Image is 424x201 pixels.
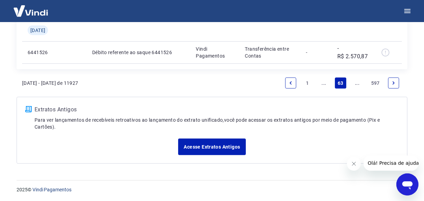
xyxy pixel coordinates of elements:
a: Next page [388,78,399,89]
iframe: Fechar mensagem [347,157,361,171]
p: - [306,49,326,56]
a: Acesse Extratos Antigos [178,139,245,155]
p: Transferência entre Contas [245,46,295,59]
p: Vindi Pagamentos [196,46,234,59]
a: Jump forward [352,78,363,89]
p: 2025 © [17,186,407,193]
p: [DATE] - [DATE] de 11927 [22,80,78,87]
a: Page 1 [302,78,313,89]
a: Page 63 is your current page [335,78,346,89]
span: Olá! Precisa de ajuda? [4,5,58,10]
ul: Pagination [282,75,402,91]
a: Previous page [285,78,296,89]
a: Vindi Pagamentos [32,187,71,192]
a: Jump backward [318,78,329,89]
p: 6441526 [28,49,54,56]
a: Page 597 [368,78,383,89]
img: ícone [25,106,32,112]
p: Extratos Antigos [35,105,399,114]
img: Vindi [8,0,53,21]
p: Para ver lançamentos de recebíveis retroativos ao lançamento do extrato unificado, você pode aces... [35,117,399,130]
span: [DATE] [30,27,45,34]
p: Débito referente ao saque 6441526 [92,49,185,56]
iframe: Botão para abrir a janela de mensagens [396,173,418,195]
iframe: Mensagem da empresa [364,155,418,171]
p: -R$ 2.570,87 [337,44,369,61]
